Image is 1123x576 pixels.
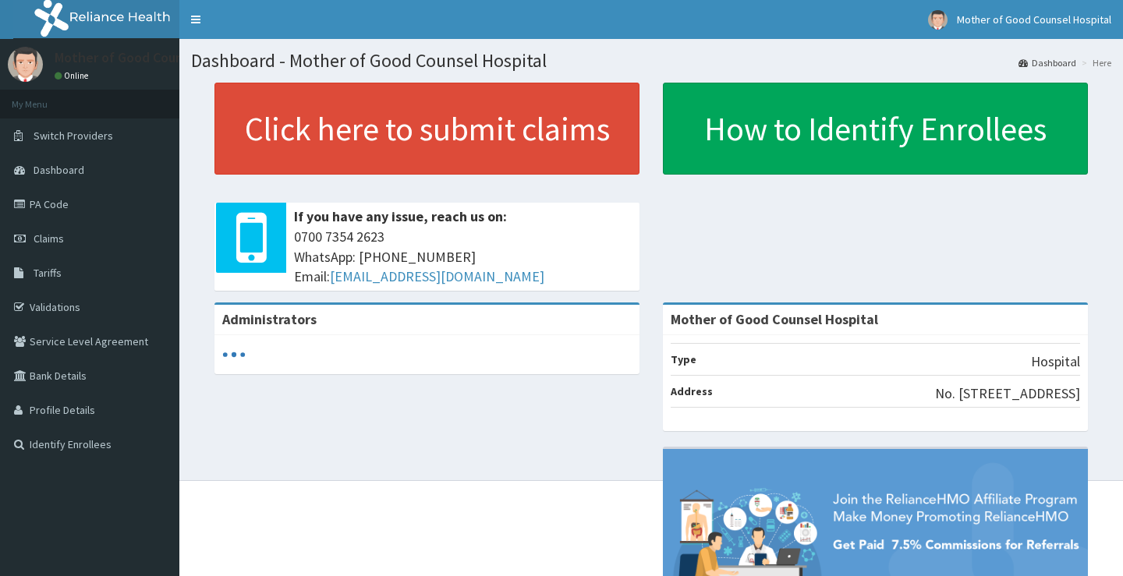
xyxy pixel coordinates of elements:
b: If you have any issue, reach us on: [294,207,507,225]
span: Switch Providers [34,129,113,143]
h1: Dashboard - Mother of Good Counsel Hospital [191,51,1111,71]
b: Administrators [222,310,317,328]
p: No. [STREET_ADDRESS] [935,383,1080,404]
b: Type [671,352,696,366]
span: Tariffs [34,266,62,280]
a: Dashboard [1018,56,1076,69]
a: How to Identify Enrollees [663,83,1088,175]
a: Click here to submit claims [214,83,639,175]
span: Claims [34,231,64,246]
a: Online [55,70,92,81]
img: User Image [928,10,948,30]
p: Mother of Good Counsel Hospital [55,51,256,65]
svg: audio-loading [222,343,246,366]
span: 0700 7354 2623 WhatsApp: [PHONE_NUMBER] Email: [294,227,632,287]
p: Hospital [1031,352,1080,372]
a: [EMAIL_ADDRESS][DOMAIN_NAME] [330,267,544,285]
span: Dashboard [34,163,84,177]
strong: Mother of Good Counsel Hospital [671,310,878,328]
b: Address [671,384,713,398]
img: User Image [8,47,43,82]
li: Here [1078,56,1111,69]
span: Mother of Good Counsel Hospital [957,12,1111,27]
